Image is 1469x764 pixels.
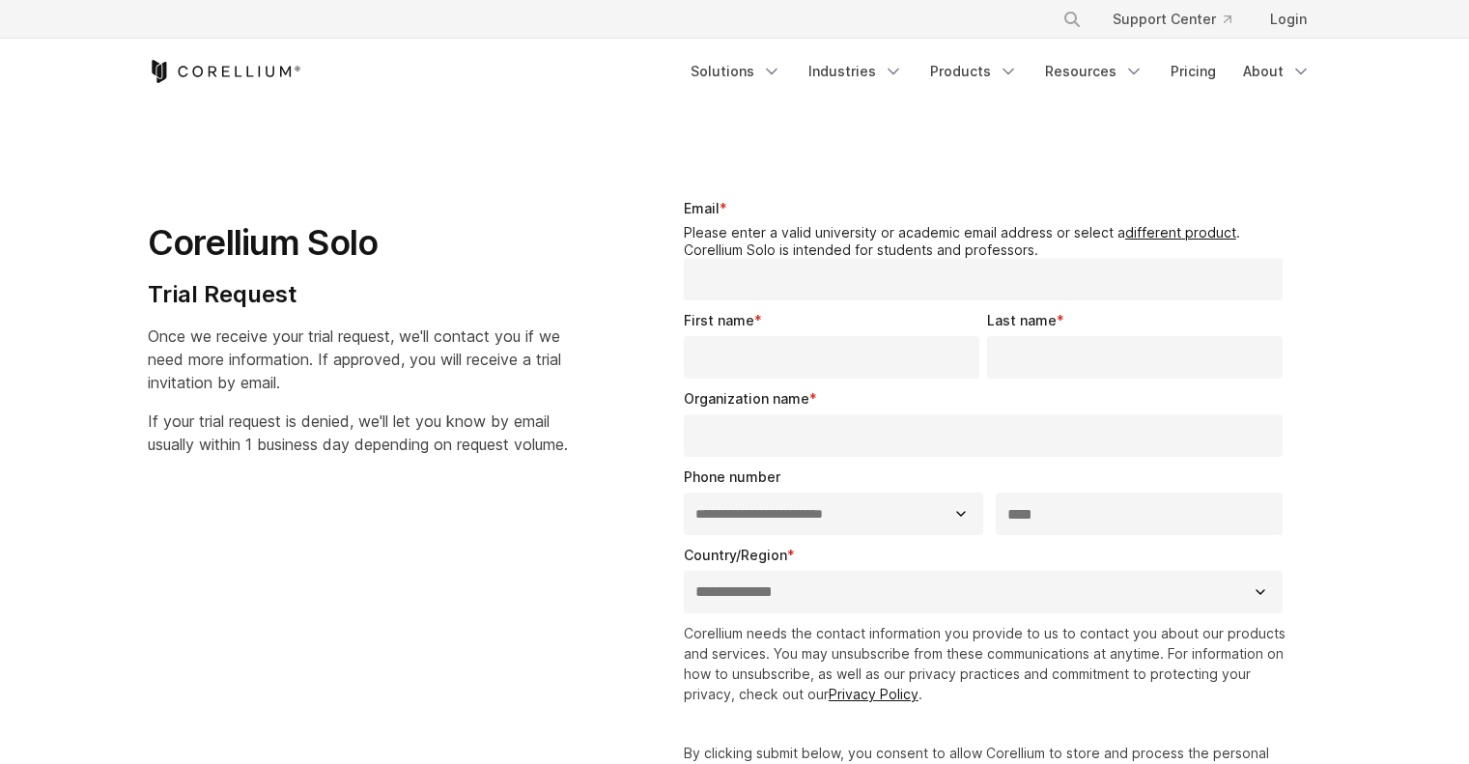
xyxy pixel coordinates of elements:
[918,54,1030,89] a: Products
[679,54,1322,89] div: Navigation Menu
[1033,54,1155,89] a: Resources
[148,60,301,83] a: Corellium Home
[679,54,793,89] a: Solutions
[1039,2,1322,37] div: Navigation Menu
[1159,54,1228,89] a: Pricing
[148,221,568,265] h1: Corellium Solo
[148,326,561,392] span: Once we receive your trial request, we'll contact you if we need more information. If approved, y...
[797,54,915,89] a: Industries
[829,686,918,702] a: Privacy Policy
[684,390,809,407] span: Organization name
[684,200,720,216] span: Email
[684,224,1291,258] legend: Please enter a valid university or academic email address or select a . Corellium Solo is intende...
[1231,54,1322,89] a: About
[1125,224,1236,241] a: different product
[684,547,787,563] span: Country/Region
[148,280,568,309] h4: Trial Request
[1055,2,1089,37] button: Search
[684,312,754,328] span: First name
[987,312,1057,328] span: Last name
[1097,2,1247,37] a: Support Center
[148,411,568,454] span: If your trial request is denied, we'll let you know by email usually within 1 business day depend...
[684,623,1291,704] p: Corellium needs the contact information you provide to us to contact you about our products and s...
[684,468,780,485] span: Phone number
[1255,2,1322,37] a: Login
